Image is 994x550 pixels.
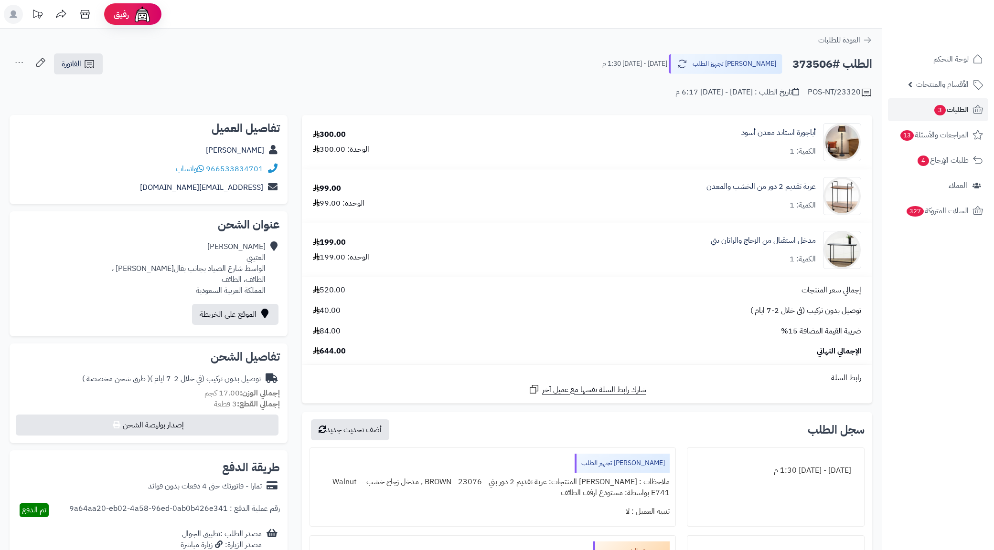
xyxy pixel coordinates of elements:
a: شارك رابط السلة نفسها مع عميل آخر [528,384,646,395]
div: رابط السلة [306,373,868,384]
a: طلبات الإرجاع4 [888,149,988,172]
a: المراجعات والأسئلة13 [888,124,988,146]
a: 966533834701 [206,163,263,175]
span: 3 [934,105,946,115]
span: ( طرق شحن مخصصة ) [82,373,150,384]
a: السلات المتروكة327 [888,199,988,222]
h3: سجل الطلب [808,424,865,436]
div: 199.00 [313,237,346,248]
div: الوحدة: 300.00 [313,144,369,155]
a: العملاء [888,174,988,197]
small: [DATE] - [DATE] 1:30 م [602,59,667,69]
span: شارك رابط السلة نفسها مع عميل آخر [542,384,646,395]
div: تمارا - فاتورتك حتى 4 دفعات بدون فوائد [148,481,262,492]
span: الطلبات [933,103,969,116]
span: توصيل بدون تركيب (في خلال 2-7 ايام ) [750,305,861,316]
div: الوحدة: 199.00 [313,252,369,263]
img: 1751870840-1-90x90.jpg [823,231,861,269]
a: تحديثات المنصة [25,5,49,26]
button: إصدار بوليصة الشحن [16,415,278,436]
div: 99.00 [313,183,341,194]
div: [DATE] - [DATE] 1:30 م [693,461,858,480]
span: 13 [900,130,914,141]
span: الإجمالي النهائي [817,346,861,357]
div: الكمية: 1 [790,254,816,265]
h2: طريقة الدفع [222,462,280,473]
span: الفاتورة [62,58,81,70]
h2: عنوان الشحن [17,219,280,230]
img: 1744450818-1-90x90.jpg [823,177,861,215]
span: طلبات الإرجاع [917,154,969,167]
span: الأقسام والمنتجات [916,78,969,91]
div: رقم عملية الدفع : 9a64aa20-eb02-4a58-96ed-0ab0b426e341 [69,503,280,517]
a: أباجورة استاند معدن أسود [741,127,816,138]
span: 4 [918,156,929,166]
span: 40.00 [313,305,341,316]
span: 327 [907,206,924,217]
a: الفاتورة [54,53,103,74]
strong: إجمالي الوزن: [240,387,280,399]
a: مدخل استقبال من الزجاج والراتان بني [711,235,816,246]
small: 3 قطعة [214,398,280,410]
span: العملاء [949,179,967,192]
a: واتساب [176,163,204,175]
h2: تفاصيل الشحن [17,351,280,363]
span: تم الدفع [22,504,46,516]
div: [PERSON_NAME] تجهيز الطلب [575,454,670,473]
span: السلات المتروكة [906,204,969,218]
h2: تفاصيل العميل [17,123,280,134]
span: 520.00 [313,285,345,296]
a: الطلبات3 [888,98,988,121]
span: إجمالي سعر المنتجات [802,285,861,296]
div: ملاحظات : [PERSON_NAME] المنتجات: عربة تقديم 2 دور بني - BROWN - 23076 , مدخل زجاج خشب -Walnut -E... [316,473,670,502]
a: العودة للطلبات [818,34,872,46]
img: logo-2.png [929,27,985,47]
span: 644.00 [313,346,346,357]
div: تاريخ الطلب : [DATE] - [DATE] 6:17 م [675,87,799,98]
img: 1736351076-220202011214-90x90.jpg [823,123,861,161]
a: [PERSON_NAME] [206,145,264,156]
span: العودة للطلبات [818,34,860,46]
a: عربة تقديم 2 دور من الخشب والمعدن [706,181,816,192]
small: 17.00 كجم [204,387,280,399]
div: POS-NT/23320 [808,87,872,98]
div: 300.00 [313,129,346,140]
div: الكمية: 1 [790,200,816,211]
div: الكمية: 1 [790,146,816,157]
span: رفيق [114,9,129,20]
span: المراجعات والأسئلة [899,128,969,142]
button: [PERSON_NAME] تجهيز الطلب [669,54,782,74]
div: [PERSON_NAME] العتيبي الواسط شارع الصياد بجانب بقال[PERSON_NAME] ، الطائف، الطائف المملكة العربية... [112,241,266,296]
div: توصيل بدون تركيب (في خلال 2-7 ايام ) [82,374,261,384]
span: ضريبة القيمة المضافة 15% [781,326,861,337]
div: تنبيه العميل : لا [316,502,670,521]
a: لوحة التحكم [888,48,988,71]
img: ai-face.png [133,5,152,24]
span: لوحة التحكم [933,52,969,66]
a: الموقع على الخريطة [192,304,278,325]
a: [EMAIL_ADDRESS][DOMAIN_NAME] [140,182,263,193]
span: 84.00 [313,326,341,337]
strong: إجمالي القطع: [237,398,280,410]
h2: الطلب #373506 [792,54,872,74]
button: أضف تحديث جديد [311,419,389,440]
div: الوحدة: 99.00 [313,198,364,209]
